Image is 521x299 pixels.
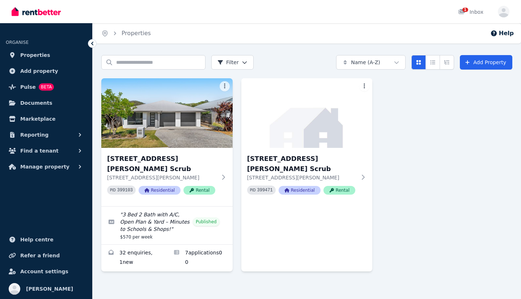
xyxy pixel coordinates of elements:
span: Marketplace [20,115,55,123]
span: Rental [183,186,215,195]
span: Find a tenant [20,146,59,155]
span: Account settings [20,267,68,276]
button: Compact list view [425,55,440,70]
a: Properties [122,30,151,37]
span: Add property [20,67,58,75]
div: View options [411,55,454,70]
span: Documents [20,99,52,107]
img: 2/10 Roselea Ave, Bahrs Scrub [241,78,373,148]
span: Pulse [20,83,36,91]
button: Reporting [6,128,86,142]
button: Filter [211,55,254,70]
a: Refer a friend [6,248,86,263]
a: Applications for 1/10 Roselea Ave, Bahrs Scrub [167,245,232,271]
span: [PERSON_NAME] [26,285,73,293]
div: Inbox [458,8,483,16]
h3: [STREET_ADDRESS][PERSON_NAME] Scrub [247,154,357,174]
span: Reporting [20,130,48,139]
a: Help centre [6,232,86,247]
a: Account settings [6,264,86,279]
span: Rental [323,186,355,195]
button: More options [220,81,230,91]
button: Find a tenant [6,144,86,158]
button: Help [490,29,514,38]
small: PID [110,188,116,192]
h3: [STREET_ADDRESS][PERSON_NAME] Scrub [107,154,217,174]
span: Properties [20,51,50,59]
button: Expanded list view [440,55,454,70]
span: Help centre [20,235,54,244]
nav: Breadcrumb [93,23,160,43]
span: Filter [217,59,239,66]
button: Name (A-Z) [336,55,406,70]
span: BETA [39,83,54,91]
img: 1/10 Roselea Ave, Bahrs Scrub [101,78,233,148]
a: Add property [6,64,86,78]
a: Documents [6,96,86,110]
a: Marketplace [6,112,86,126]
a: Add Property [460,55,512,70]
span: Residential [139,186,181,195]
a: 2/10 Roselea Ave, Bahrs Scrub[STREET_ADDRESS][PERSON_NAME] Scrub[STREET_ADDRESS][PERSON_NAME]PID ... [241,78,373,206]
span: Residential [279,186,321,195]
p: [STREET_ADDRESS][PERSON_NAME] [247,174,357,181]
button: Card view [411,55,426,70]
span: ORGANISE [6,40,29,45]
a: Properties [6,48,86,62]
small: PID [250,188,256,192]
code: 399103 [117,188,133,193]
p: [STREET_ADDRESS][PERSON_NAME] [107,174,217,181]
code: 399471 [257,188,273,193]
a: 1/10 Roselea Ave, Bahrs Scrub[STREET_ADDRESS][PERSON_NAME] Scrub[STREET_ADDRESS][PERSON_NAME]PID ... [101,78,233,206]
span: Name (A-Z) [351,59,380,66]
span: Manage property [20,162,69,171]
span: 1 [462,8,468,12]
a: Edit listing: 3 Bed 2 Bath with A/C, Open Plan & Yard – Minutes to Schools & Shops! [101,207,233,244]
a: Enquiries for 1/10 Roselea Ave, Bahrs Scrub [101,245,167,271]
button: More options [359,81,369,91]
span: Refer a friend [20,251,60,260]
img: RentBetter [12,6,61,17]
button: Manage property [6,159,86,174]
a: PulseBETA [6,80,86,94]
